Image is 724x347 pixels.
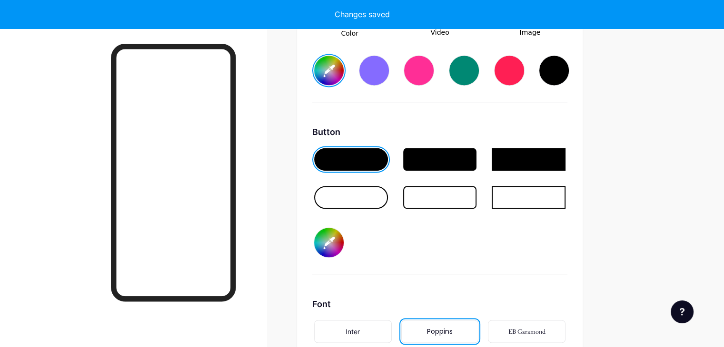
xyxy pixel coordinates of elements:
[312,29,387,39] span: Color
[312,125,567,138] div: Button
[335,9,390,20] div: Changes saved
[508,327,545,337] div: EB Garamond
[312,298,567,310] div: Font
[493,28,567,38] span: Image
[402,28,477,38] span: Video
[427,327,453,337] div: Poppins
[346,327,360,337] div: Inter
